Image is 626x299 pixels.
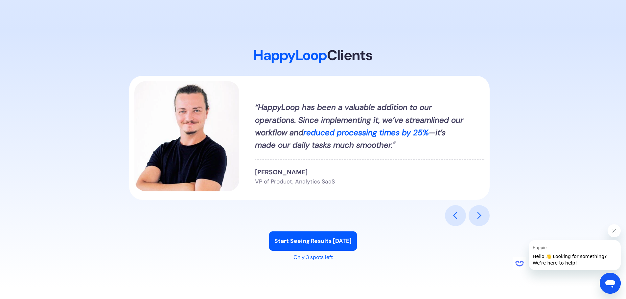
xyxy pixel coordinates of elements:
[274,237,352,245] strong: Start Seeing Results [DATE]
[327,46,373,64] strong: Clients
[255,168,308,176] strong: [PERSON_NAME]
[166,213,172,218] div: Show slide 6 of 6
[134,81,240,191] img: Programmer with black T-shirt with crossed arms. Profile Picture
[137,213,143,218] div: Show slide 2 of 6
[129,253,497,261] div: Only 3 spots left
[529,240,621,270] iframe: Message from Happie
[513,257,526,270] iframe: no content
[159,213,164,218] div: Show slide 5 of 6
[129,76,497,226] div: 4 of 6
[255,178,335,185] span: VP of Product, Analytics SaaS
[129,47,497,64] h2: HappyLoop
[129,76,497,226] div: carousel
[303,127,429,138] strong: reduced processing times by 25%
[608,224,621,237] iframe: Close message from Happie
[145,213,150,218] div: Show slide 3 of 6
[513,224,621,270] div: Happie says "Hello 👋 Looking for something? We’re here to help!". Open messaging window to contin...
[269,231,357,250] a: Start Seeing Results Today
[445,205,466,226] div: previous slide
[600,273,621,294] iframe: Button to launch messaging window
[130,213,135,218] div: Show slide 1 of 6
[152,213,157,218] div: Show slide 4 of 6
[255,102,463,138] strong: “HappyLoop has been a valuable addition to our operations. Since implementing it, we’ve streamlin...
[469,205,490,226] div: next slide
